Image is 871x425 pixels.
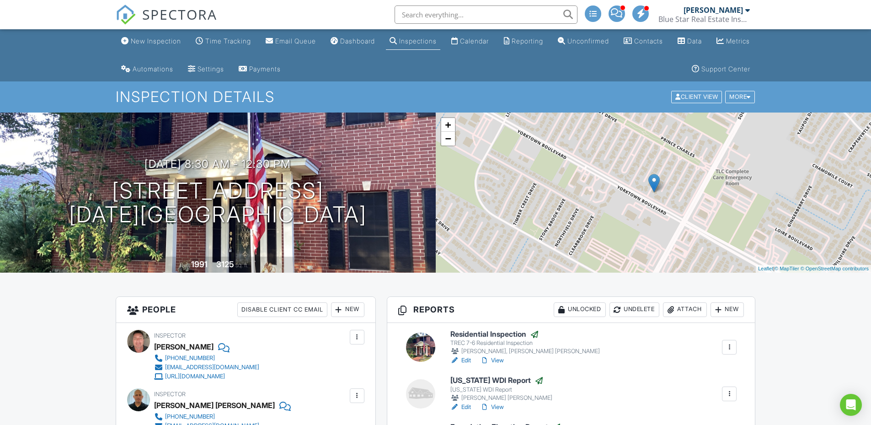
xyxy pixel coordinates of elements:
h6: [US_STATE] WDI Report [450,376,552,385]
div: Reporting [512,37,543,45]
a: Edit [450,356,471,365]
h1: [STREET_ADDRESS] [DATE][GEOGRAPHIC_DATA] [69,179,367,227]
div: Inspections [399,37,437,45]
h1: Inspection Details [116,89,756,105]
a: [US_STATE] WDI Report [US_STATE] WDI Report [PERSON_NAME] [PERSON_NAME] [450,376,552,403]
div: Calendar [460,37,489,45]
a: Zoom out [441,132,455,145]
div: Attach [663,302,707,317]
a: Unconfirmed [554,33,613,50]
div: Support Center [701,65,750,73]
h3: [DATE] 8:30 am - 12:30 pm [144,158,291,170]
span: Inspector [154,391,186,398]
h3: Reports [387,297,755,323]
span: sq. ft. [235,262,248,269]
div: [PERSON_NAME] [PERSON_NAME] [154,398,275,412]
div: Settings [198,65,224,73]
div: Undelete [609,302,659,317]
a: Zoom in [441,118,455,132]
a: Settings [184,61,228,78]
a: Data [674,33,705,50]
a: Inspections [386,33,440,50]
a: Payments [235,61,284,78]
a: [PHONE_NUMBER] [154,412,283,421]
a: Automations (Advanced) [118,61,177,78]
div: New [331,302,364,317]
input: Search everything... [395,5,577,24]
div: TREC 7-6 Residential Inspection [450,339,600,347]
div: [EMAIL_ADDRESS][DOMAIN_NAME] [165,364,259,371]
a: Edit [450,403,471,412]
a: Time Tracking [192,33,255,50]
div: 1991 [191,259,208,269]
img: The Best Home Inspection Software - Spectora [116,5,136,25]
div: [US_STATE] WDI Report [450,386,552,393]
div: Payments [249,65,281,73]
div: Open Intercom Messenger [840,394,862,416]
a: Leaflet [758,266,773,271]
a: New Inspection [118,33,185,50]
div: 3125 [216,259,234,269]
div: Data [687,37,702,45]
div: Unconfirmed [567,37,609,45]
span: Inspector [154,332,186,339]
div: Unlocked [554,302,606,317]
div: More [725,91,755,103]
a: View [480,356,504,365]
div: Dashboard [340,37,375,45]
div: Client View [671,91,722,103]
div: Blue Star Real Estate Inspection Services [658,15,750,24]
div: Email Queue [275,37,316,45]
a: © MapTiler [775,266,799,271]
div: [PHONE_NUMBER] [165,355,215,362]
a: Client View [670,93,724,100]
div: [PERSON_NAME] [154,340,214,354]
a: Calendar [448,33,492,50]
h6: Residential Inspection [450,330,600,339]
a: Reporting [500,33,547,50]
a: Metrics [713,33,753,50]
div: [PERSON_NAME], [PERSON_NAME] [PERSON_NAME] [450,347,600,356]
a: [PHONE_NUMBER] [154,354,259,363]
h3: People [116,297,375,323]
div: [PHONE_NUMBER] [165,413,215,420]
span: Built [180,262,190,269]
div: Time Tracking [205,37,251,45]
a: © OpenStreetMap contributors [801,266,869,271]
a: Email Queue [262,33,320,50]
div: [PERSON_NAME] [PERSON_NAME] [450,393,552,403]
a: [URL][DOMAIN_NAME] [154,372,259,381]
div: [URL][DOMAIN_NAME] [165,373,225,380]
div: Metrics [726,37,750,45]
span: SPECTORA [142,5,217,24]
a: Contacts [620,33,667,50]
div: [PERSON_NAME] [684,5,743,15]
a: SPECTORA [116,12,217,32]
a: Support Center [688,61,754,78]
div: | [756,265,871,273]
a: [EMAIL_ADDRESS][DOMAIN_NAME] [154,363,259,372]
div: New [711,302,744,317]
div: Contacts [634,37,663,45]
div: Disable Client CC Email [237,302,327,317]
a: View [480,403,504,412]
a: Residential Inspection TREC 7-6 Residential Inspection [PERSON_NAME], [PERSON_NAME] [PERSON_NAME] [450,330,600,356]
div: New Inspection [131,37,181,45]
div: Automations [133,65,173,73]
a: Dashboard [327,33,379,50]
